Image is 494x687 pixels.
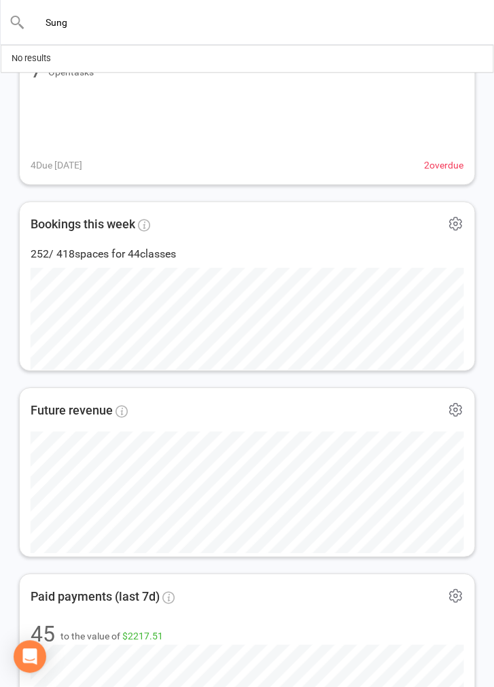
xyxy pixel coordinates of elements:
[31,624,55,646] div: 45
[31,402,113,421] span: Future revenue
[425,158,464,173] span: 2 overdue
[60,629,163,646] span: to the value of
[48,67,94,78] span: Open tasks
[31,215,135,235] span: Bookings this week
[122,631,163,642] span: $2217.51
[14,641,46,673] div: Open Intercom Messenger
[7,49,55,69] div: No results
[31,246,464,264] div: 252 / 418 spaces for 44 classes
[31,588,160,607] span: Paid payments (last 7d)
[31,158,82,173] span: 4 Due [DATE]
[25,13,470,32] input: Search...
[31,60,43,82] div: 7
